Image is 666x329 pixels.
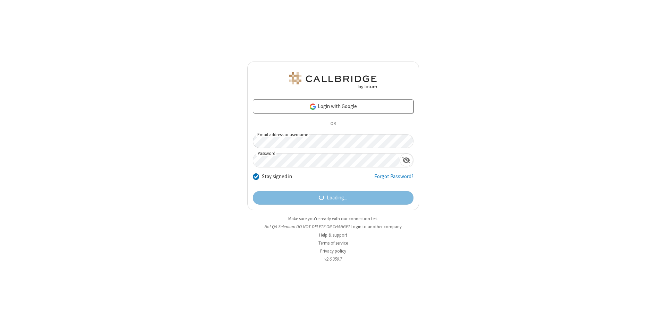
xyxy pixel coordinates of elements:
a: Login with Google [253,99,413,113]
span: Loading... [327,194,347,202]
input: Email address or username [253,134,413,148]
li: v2.6.350.7 [247,256,419,262]
img: google-icon.png [309,103,317,110]
a: Help & support [319,232,347,238]
input: Password [253,154,400,167]
button: Login to another company [351,223,402,230]
label: Stay signed in [262,173,292,181]
span: OR [327,119,339,129]
a: Terms of service [318,240,348,246]
a: Privacy policy [320,248,346,254]
button: Loading... [253,191,413,205]
img: QA Selenium DO NOT DELETE OR CHANGE [288,72,378,89]
li: Not QA Selenium DO NOT DELETE OR CHANGE? [247,223,419,230]
div: Show password [400,154,413,166]
a: Forgot Password? [374,173,413,186]
a: Make sure you're ready with our connection test [288,216,378,222]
